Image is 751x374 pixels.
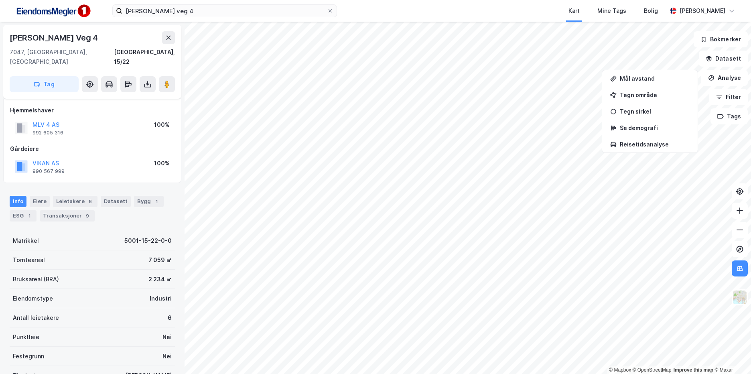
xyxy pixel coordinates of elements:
[699,51,748,67] button: Datasett
[154,159,170,168] div: 100%
[101,196,131,207] div: Datasett
[124,236,172,246] div: 5001-15-22-0-0
[711,335,751,374] div: Kontrollprogram for chat
[10,47,114,67] div: 7047, [GEOGRAPHIC_DATA], [GEOGRAPHIC_DATA]
[30,196,50,207] div: Eiere
[13,274,59,284] div: Bruksareal (BRA)
[168,313,172,323] div: 6
[711,335,751,374] iframe: Chat Widget
[154,120,170,130] div: 100%
[609,367,631,373] a: Mapbox
[86,197,94,205] div: 6
[10,144,175,154] div: Gårdeiere
[701,70,748,86] button: Analyse
[644,6,658,16] div: Bolig
[620,141,690,148] div: Reisetidsanalyse
[162,332,172,342] div: Nei
[13,332,39,342] div: Punktleie
[162,352,172,361] div: Nei
[10,196,26,207] div: Info
[40,210,95,222] div: Transaksjoner
[694,31,748,47] button: Bokmerker
[10,106,175,115] div: Hjemmelshaver
[122,5,327,17] input: Søk på adresse, matrikkel, gårdeiere, leietakere eller personer
[53,196,97,207] div: Leietakere
[633,367,672,373] a: OpenStreetMap
[13,352,44,361] div: Festegrunn
[10,76,79,92] button: Tag
[83,212,91,220] div: 9
[152,197,160,205] div: 1
[148,255,172,265] div: 7 059 ㎡
[13,236,39,246] div: Matrikkel
[13,313,59,323] div: Antall leietakere
[148,274,172,284] div: 2 234 ㎡
[620,124,690,131] div: Se demografi
[620,75,690,82] div: Mål avstand
[568,6,580,16] div: Kart
[150,294,172,303] div: Industri
[13,2,93,20] img: F4PB6Px+NJ5v8B7XTbfpPpyloAAAAASUVORK5CYII=
[732,290,747,305] img: Z
[620,91,690,98] div: Tegn område
[620,108,690,115] div: Tegn sirkel
[597,6,626,16] div: Mine Tags
[709,89,748,105] button: Filter
[25,212,33,220] div: 1
[710,108,748,124] button: Tags
[32,130,63,136] div: 992 605 316
[674,367,713,373] a: Improve this map
[114,47,175,67] div: [GEOGRAPHIC_DATA], 15/22
[134,196,164,207] div: Bygg
[10,31,99,44] div: [PERSON_NAME] Veg 4
[13,294,53,303] div: Eiendomstype
[10,210,37,222] div: ESG
[680,6,725,16] div: [PERSON_NAME]
[13,255,45,265] div: Tomteareal
[32,168,65,175] div: 990 567 999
